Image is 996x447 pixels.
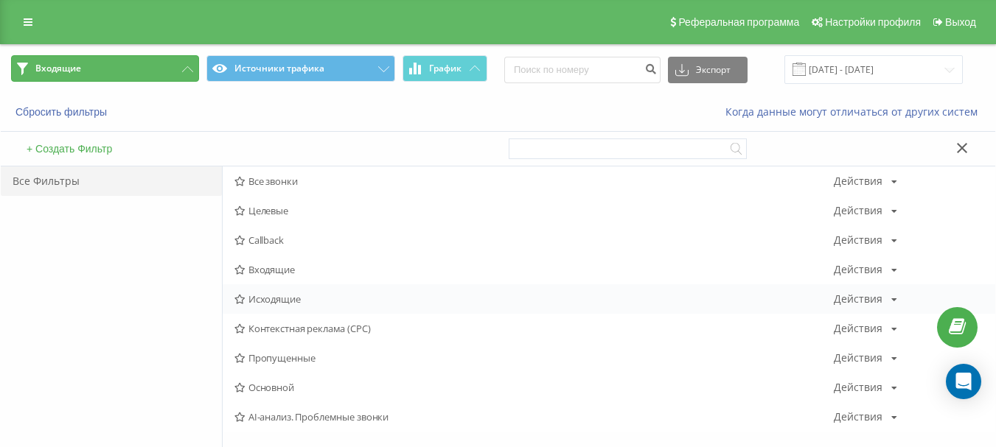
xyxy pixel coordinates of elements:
div: Действия [834,176,882,186]
span: Настройки профиля [825,16,921,28]
span: Целевые [234,205,834,216]
button: График [403,55,487,82]
span: AI-анализ. Проблемные звонки [234,412,834,422]
span: Все звонки [234,176,834,186]
span: Контекстная реклама (CPC) [234,323,834,334]
button: Входящие [11,55,199,82]
button: Сбросить фильтры [11,105,114,119]
span: Пропущенные [234,353,834,363]
span: Callback [234,235,834,245]
div: Open Intercom Messenger [946,364,981,399]
div: Действия [834,353,882,363]
div: Действия [834,264,882,275]
span: Входящие [35,63,81,74]
a: Когда данные могут отличаться от других систем [725,105,985,119]
span: Входящие [234,264,834,275]
input: Поиск по номеру [504,57,661,83]
span: График [429,63,462,74]
button: + Создать Фильтр [22,142,116,155]
button: Закрыть [952,141,973,157]
div: Действия [834,205,882,216]
button: Источники трафика [206,55,394,82]
span: Выход [945,16,976,28]
button: Экспорт [668,57,748,83]
span: Реферальная программа [678,16,799,28]
span: Исходящие [234,294,834,304]
div: Действия [834,323,882,334]
div: Действия [834,382,882,393]
div: Все Фильтры [1,166,222,196]
div: Действия [834,412,882,422]
div: Действия [834,235,882,245]
div: Действия [834,294,882,304]
span: Основной [234,382,834,393]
